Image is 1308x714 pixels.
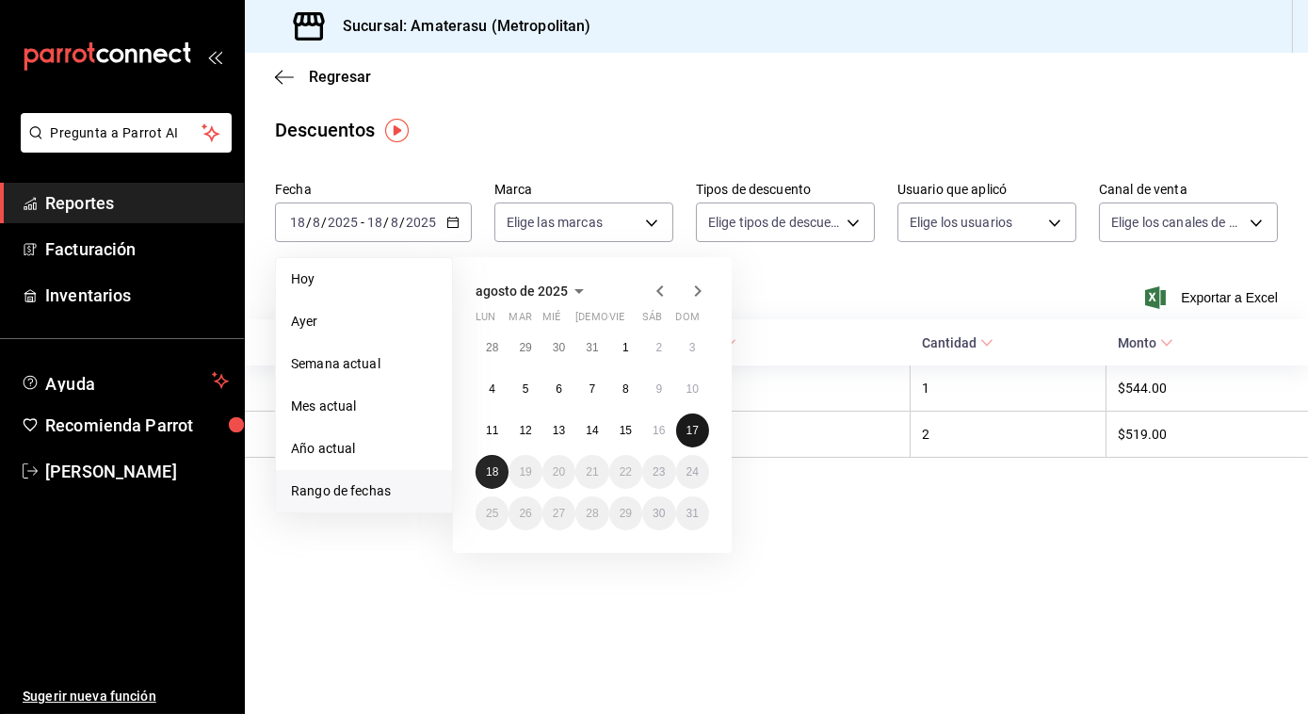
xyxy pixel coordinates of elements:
span: - [361,215,364,230]
abbr: domingo [676,311,700,331]
button: 28 de agosto de 2025 [575,496,608,530]
button: open_drawer_menu [207,49,222,64]
label: Usuario que aplicó [897,184,1076,197]
abbr: 24 de agosto de 2025 [686,465,699,479]
abbr: 25 de agosto de 2025 [486,507,498,520]
button: 9 de agosto de 2025 [642,372,675,406]
abbr: 27 de agosto de 2025 [553,507,565,520]
span: / [399,215,405,230]
abbr: 16 de agosto de 2025 [653,424,665,437]
abbr: 3 de agosto de 2025 [689,341,696,354]
span: Sugerir nueva función [23,687,229,706]
button: 29 de julio de 2025 [509,331,541,365]
abbr: 29 de agosto de 2025 [620,507,632,520]
abbr: 12 de agosto de 2025 [519,424,531,437]
button: 19 de agosto de 2025 [509,455,541,489]
label: Fecha [275,184,472,197]
span: Exportar a Excel [1149,286,1278,309]
abbr: 4 de agosto de 2025 [489,382,495,396]
abbr: 31 de julio de 2025 [586,341,598,354]
button: 27 de agosto de 2025 [542,496,575,530]
abbr: 14 de agosto de 2025 [586,424,598,437]
abbr: 10 de agosto de 2025 [686,382,699,396]
abbr: 20 de agosto de 2025 [553,465,565,479]
span: / [306,215,312,230]
abbr: 23 de agosto de 2025 [653,465,665,479]
abbr: jueves [575,311,686,331]
button: 3 de agosto de 2025 [676,331,709,365]
button: 1 de agosto de 2025 [609,331,642,365]
button: Pregunta a Parrot AI [21,113,232,153]
button: agosto de 2025 [476,280,590,302]
abbr: 21 de agosto de 2025 [586,465,598,479]
button: 31 de agosto de 2025 [676,496,709,530]
button: Regresar [275,68,371,86]
button: 17 de agosto de 2025 [676,414,709,447]
abbr: lunes [476,311,495,331]
abbr: 30 de julio de 2025 [553,341,565,354]
button: 18 de agosto de 2025 [476,455,509,489]
span: Semana actual [291,354,437,374]
abbr: 2 de agosto de 2025 [655,341,662,354]
abbr: 13 de agosto de 2025 [553,424,565,437]
span: Recomienda Parrot [45,413,229,438]
button: 23 de agosto de 2025 [642,455,675,489]
span: / [321,215,327,230]
button: 28 de julio de 2025 [476,331,509,365]
span: Regresar [309,68,371,86]
input: ---- [405,215,437,230]
button: 24 de agosto de 2025 [676,455,709,489]
abbr: 7 de agosto de 2025 [589,382,596,396]
abbr: 29 de julio de 2025 [519,341,531,354]
span: Elige los canales de venta [1111,213,1243,232]
abbr: miércoles [542,311,560,331]
span: Facturación [45,236,229,262]
button: 30 de agosto de 2025 [642,496,675,530]
abbr: 8 de agosto de 2025 [622,382,629,396]
abbr: martes [509,311,531,331]
abbr: 22 de agosto de 2025 [620,465,632,479]
span: Ayuda [45,369,204,392]
button: 20 de agosto de 2025 [542,455,575,489]
abbr: 19 de agosto de 2025 [519,465,531,479]
span: Monto [1118,335,1173,350]
span: Elige tipos de descuento [708,213,840,232]
label: Canal de venta [1099,184,1278,197]
abbr: 1 de agosto de 2025 [622,341,629,354]
abbr: 28 de agosto de 2025 [586,507,598,520]
img: Tooltip marker [385,119,409,142]
span: Cantidad [922,335,993,350]
input: ---- [327,215,359,230]
button: 31 de julio de 2025 [575,331,608,365]
th: 2 [911,412,1106,458]
span: Año actual [291,439,437,459]
span: Elige los usuarios [910,213,1012,232]
abbr: 18 de agosto de 2025 [486,465,498,479]
th: 1 [911,365,1106,412]
button: 26 de agosto de 2025 [509,496,541,530]
input: -- [390,215,399,230]
button: 21 de agosto de 2025 [575,455,608,489]
abbr: sábado [642,311,662,331]
th: $544.00 [1106,365,1308,412]
label: Marca [494,184,673,197]
button: 6 de agosto de 2025 [542,372,575,406]
span: Reportes [45,190,229,216]
abbr: 26 de agosto de 2025 [519,507,531,520]
button: 15 de agosto de 2025 [609,414,642,447]
abbr: 30 de agosto de 2025 [653,507,665,520]
span: Rango de fechas [291,481,437,501]
span: Ayer [291,312,437,332]
abbr: 9 de agosto de 2025 [655,382,662,396]
span: Hoy [291,269,437,289]
th: [PERSON_NAME] [245,365,597,412]
button: 30 de julio de 2025 [542,331,575,365]
button: 8 de agosto de 2025 [609,372,642,406]
input: -- [366,215,383,230]
input: -- [312,215,321,230]
abbr: 15 de agosto de 2025 [620,424,632,437]
input: -- [289,215,306,230]
span: [PERSON_NAME] [45,459,229,484]
h3: Sucursal: Amaterasu (Metropolitan) [328,15,590,38]
div: Descuentos [275,116,375,144]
